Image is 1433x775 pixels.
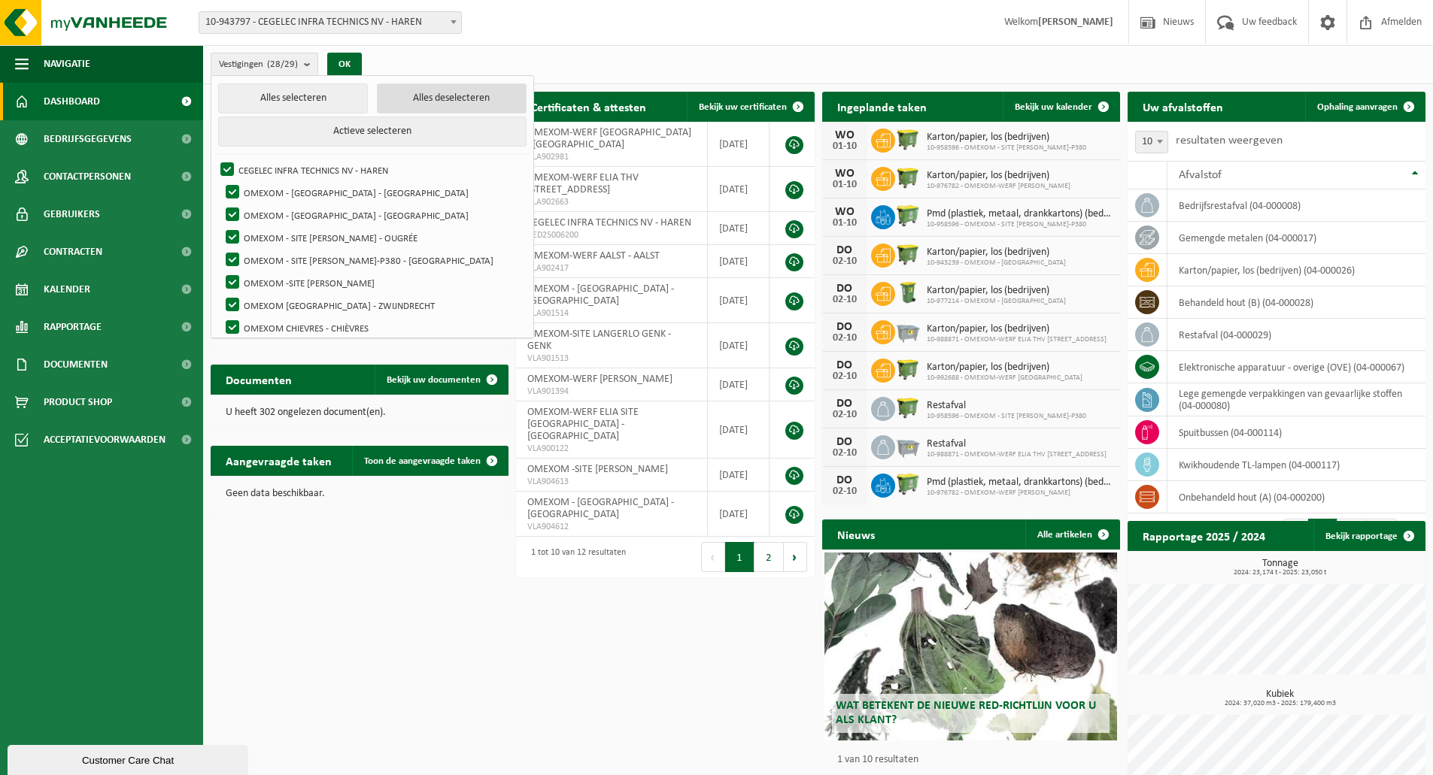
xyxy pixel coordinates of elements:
[708,323,770,368] td: [DATE]
[927,285,1066,297] span: Karton/papier, los (bedrijven)
[830,359,860,371] div: DO
[527,250,660,262] span: OMEXOM-WERF AALST - AALST
[830,206,860,218] div: WO
[44,271,90,308] span: Kalender
[830,180,860,190] div: 01-10
[527,521,696,533] span: VLA904612
[527,328,671,352] span: OMEXOM-SITE LANGERLO GENK - GENK
[708,167,770,212] td: [DATE]
[226,407,493,418] p: U heeft 302 ongelezen document(en).
[895,318,921,344] img: WB-2500-GAL-GY-01
[895,356,921,382] img: WB-1100-HPE-GN-50
[927,182,1070,191] span: 10-976782 - OMEXOM-WERF [PERSON_NAME]
[44,83,100,120] span: Dashboard
[1128,92,1238,121] h2: Uw afvalstoffen
[44,45,90,83] span: Navigatie
[1135,559,1425,577] h3: Tonnage
[44,421,165,459] span: Acceptatievoorwaarden
[8,742,251,775] iframe: chat widget
[377,83,527,114] button: Alles deselecteren
[223,204,526,226] label: OMEXOM - [GEOGRAPHIC_DATA] - [GEOGRAPHIC_DATA]
[830,371,860,382] div: 02-10
[830,256,860,267] div: 02-10
[895,280,921,305] img: WB-0240-HPE-GN-50
[830,448,860,459] div: 02-10
[824,552,1116,740] a: Wat betekent de nieuwe RED-richtlijn voor u als klant?
[527,497,674,520] span: OMEXOM - [GEOGRAPHIC_DATA] - [GEOGRAPHIC_DATA]
[725,542,754,572] button: 1
[822,92,942,121] h2: Ingeplande taken
[1135,689,1425,707] h3: Kubiek
[830,168,860,180] div: WO
[927,335,1107,344] span: 10-988871 - OMEXOM-WERF ELIA THV [STREET_ADDRESS]
[226,489,493,499] p: Geen data beschikbaar.
[352,446,507,476] a: Toon de aangevraagde taken
[1136,132,1167,153] span: 10
[837,755,1113,765] p: 1 van 10 resultaten
[895,395,921,420] img: WB-1100-HPE-GN-50
[822,519,890,549] h2: Nieuws
[223,226,526,249] label: OMEXOM - SITE [PERSON_NAME] - OUGRÉE
[708,401,770,459] td: [DATE]
[687,92,813,122] a: Bekijk uw certificaten
[44,120,132,158] span: Bedrijfsgegevens
[830,486,860,497] div: 02-10
[1167,319,1425,351] td: restafval (04-000029)
[754,542,784,572] button: 2
[218,83,368,114] button: Alles selecteren
[1003,92,1119,122] a: Bekijk uw kalender
[701,542,725,572] button: Previous
[708,122,770,167] td: [DATE]
[387,375,481,385] span: Bekijk uw documenten
[223,181,526,204] label: OMEXOM - [GEOGRAPHIC_DATA] - [GEOGRAPHIC_DATA]
[1179,169,1222,181] span: Afvalstof
[927,412,1086,421] span: 10-958596 - OMEXOM - SITE [PERSON_NAME]-P380
[223,294,526,316] label: OMEXOM [GEOGRAPHIC_DATA] - ZWIJNDRECHT
[527,443,696,455] span: VLA900122
[927,489,1113,498] span: 10-976782 - OMEXOM-WERF [PERSON_NAME]
[223,271,526,294] label: OMEXOM -SITE [PERSON_NAME]
[1167,383,1425,416] td: lege gemengde verpakkingen van gevaarlijke stoffen (04-000080)
[895,126,921,152] img: WB-1100-HPE-GN-50
[1167,481,1425,513] td: onbehandeld hout (A) (04-000200)
[1313,521,1424,551] a: Bekijk rapportage
[1135,131,1168,153] span: 10
[830,474,860,486] div: DO
[527,307,696,319] span: VLA901514
[267,59,298,69] count: (28/29)
[44,346,108,383] span: Documenten
[1135,569,1425,577] span: 2024: 23,174 t - 2025: 23,050 t
[830,321,860,333] div: DO
[708,459,770,492] td: [DATE]
[199,11,462,34] span: 10-943797 - CEGELEC INFRA TECHNICS NV - HAREN
[44,308,102,346] span: Rapportage
[211,53,318,75] button: Vestigingen(28/29)
[699,102,787,112] span: Bekijk uw certificaten
[44,233,102,271] span: Contracten
[708,492,770,537] td: [DATE]
[1167,351,1425,383] td: elektronische apparatuur - overige (OVE) (04-000067)
[927,220,1113,229] span: 10-958596 - OMEXOM - SITE [PERSON_NAME]-P380
[1167,254,1425,286] td: karton/papier, los (bedrijven) (04-000026)
[895,203,921,229] img: WB-0660-HPE-GN-50
[524,540,626,574] div: 1 tot 10 van 12 resultaten
[527,172,639,195] span: OMEXOM-WERF ELIA THV [STREET_ADDRESS]
[830,141,860,152] div: 01-10
[1167,416,1425,449] td: spuitbussen (04-000114)
[44,195,100,233] span: Gebruikers
[895,433,921,459] img: WB-2500-GAL-GY-01
[327,53,362,77] button: OK
[527,127,691,150] span: OMEXOM-WERF [GEOGRAPHIC_DATA] - [GEOGRAPHIC_DATA]
[1167,222,1425,254] td: gemengde metalen (04-000017)
[1015,102,1092,112] span: Bekijk uw kalender
[927,297,1066,306] span: 10-977214 - OMEXOM - [GEOGRAPHIC_DATA]
[1128,521,1280,550] h2: Rapportage 2025 / 2024
[830,333,860,344] div: 02-10
[927,323,1107,335] span: Karton/papier, los (bedrijven)
[927,259,1066,268] span: 10-943239 - OMEXOM - [GEOGRAPHIC_DATA]
[527,407,639,442] span: OMEXOM-WERF ELIA SITE [GEOGRAPHIC_DATA] - [GEOGRAPHIC_DATA]
[1167,449,1425,481] td: kwikhoudende TL-lampen (04-000117)
[211,365,307,394] h2: Documenten
[1135,700,1425,707] span: 2024: 37,020 m3 - 2025: 179,400 m3
[708,278,770,323] td: [DATE]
